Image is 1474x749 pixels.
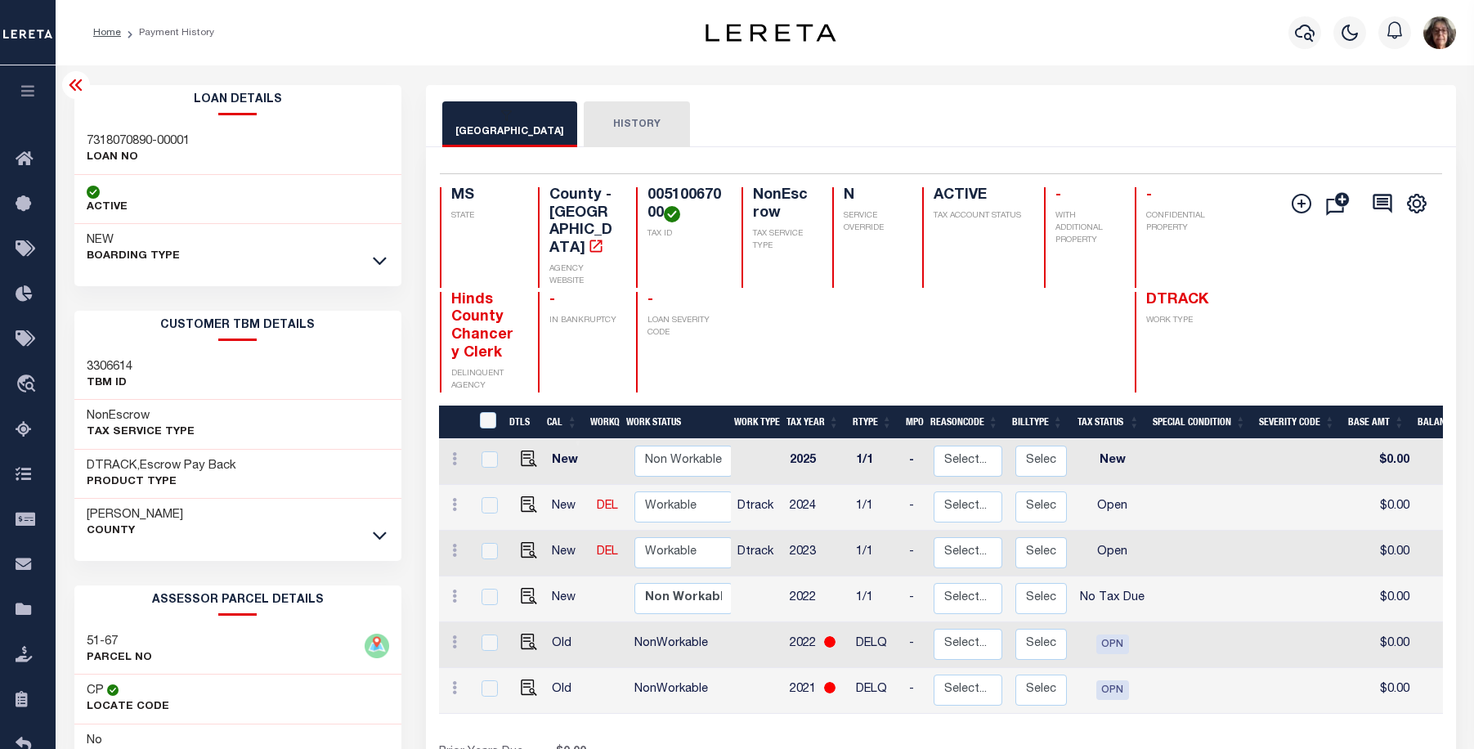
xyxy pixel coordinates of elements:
[1006,406,1070,439] th: BillType: activate to sort column ascending
[844,210,903,235] p: SERVICE OVERRIDE
[903,668,927,714] td: -
[1346,485,1416,531] td: $0.00
[849,485,903,531] td: 1/1
[545,576,590,622] td: New
[849,576,903,622] td: 1/1
[824,682,836,693] img: RedCircle.png
[753,187,812,222] h4: NonEscrow
[1342,406,1411,439] th: Base Amt: activate to sort column ascending
[783,668,849,714] td: 2021
[647,293,653,307] span: -
[545,668,590,714] td: Old
[87,133,190,150] h3: 7318070890-00001
[439,406,470,439] th: &nbsp;&nbsp;&nbsp;&nbsp;&nbsp;&nbsp;&nbsp;&nbsp;&nbsp;&nbsp;
[1252,406,1342,439] th: Severity Code: activate to sort column ascending
[1096,635,1129,654] span: OPN
[824,636,836,648] img: RedCircle.png
[1073,439,1151,485] td: New
[728,406,780,439] th: Work Type
[783,485,849,531] td: 2024
[628,622,744,668] td: NonWorkable
[584,101,690,147] button: HISTORY
[74,85,401,115] h2: Loan Details
[647,315,723,339] p: LOAN SEVERITY CODE
[545,622,590,668] td: Old
[87,523,183,540] p: County
[545,531,590,576] td: New
[731,485,783,531] td: Dtrack
[549,293,555,307] span: -
[470,406,504,439] th: &nbsp;
[899,406,924,439] th: MPO
[1146,406,1252,439] th: Special Condition: activate to sort column ascending
[74,585,401,616] h2: ASSESSOR PARCEL DETAILS
[628,668,744,714] td: NonWorkable
[87,507,183,523] h3: [PERSON_NAME]
[1346,668,1416,714] td: $0.00
[903,485,927,531] td: -
[87,634,152,650] h3: 51-67
[1073,485,1151,531] td: Open
[451,293,513,361] span: Hinds County Chancery Clerk
[706,24,836,42] img: logo-dark.svg
[783,576,849,622] td: 2022
[87,359,132,375] h3: 3306614
[451,187,518,205] h4: MS
[783,439,849,485] td: 2025
[87,200,128,216] p: ACTIVE
[597,500,618,512] a: DEL
[731,531,783,576] td: Dtrack
[545,485,590,531] td: New
[545,439,590,485] td: New
[1070,406,1147,439] th: Tax Status: activate to sort column ascending
[451,368,518,392] p: DELINQUENT AGENCY
[87,458,236,474] h3: DTRACK,Escrow Pay Back
[780,406,846,439] th: Tax Year: activate to sort column ascending
[1346,622,1416,668] td: $0.00
[87,249,180,265] p: BOARDING TYPE
[584,406,620,439] th: WorkQ
[87,650,152,666] p: PARCEL NO
[903,622,927,668] td: -
[903,531,927,576] td: -
[647,187,723,222] h4: 00510067000
[503,406,540,439] th: DTLS
[934,187,1024,205] h4: ACTIVE
[87,232,180,249] h3: NEW
[549,187,616,258] h4: County - [GEOGRAPHIC_DATA]
[849,531,903,576] td: 1/1
[1073,576,1151,622] td: No Tax Due
[903,576,927,622] td: -
[620,406,731,439] th: Work Status
[87,683,104,699] h3: CP
[849,439,903,485] td: 1/1
[783,622,849,668] td: 2022
[87,733,102,749] h3: No
[16,374,42,396] i: travel_explore
[540,406,584,439] th: CAL: activate to sort column ascending
[753,228,812,253] p: TAX SERVICE TYPE
[844,187,903,205] h4: N
[442,101,577,147] button: [GEOGRAPHIC_DATA]
[121,25,214,40] li: Payment History
[87,474,236,491] p: Product Type
[1346,576,1416,622] td: $0.00
[87,150,190,166] p: LOAN NO
[549,315,616,327] p: IN BANKRUPTCY
[87,375,132,392] p: TBM ID
[597,546,618,558] a: DEL
[1346,531,1416,576] td: $0.00
[934,210,1024,222] p: TAX ACCOUNT STATUS
[549,263,616,288] p: AGENCY WEBSITE
[87,408,195,424] h3: NonEscrow
[846,406,899,439] th: RType: activate to sort column ascending
[87,699,169,715] p: Locate Code
[451,210,518,222] p: STATE
[1346,439,1416,485] td: $0.00
[924,406,1006,439] th: ReasonCode: activate to sort column ascending
[87,424,195,441] p: Tax Service Type
[74,311,401,341] h2: CUSTOMER TBM DETAILS
[1096,680,1129,700] span: OPN
[93,28,121,38] a: Home
[903,439,927,485] td: -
